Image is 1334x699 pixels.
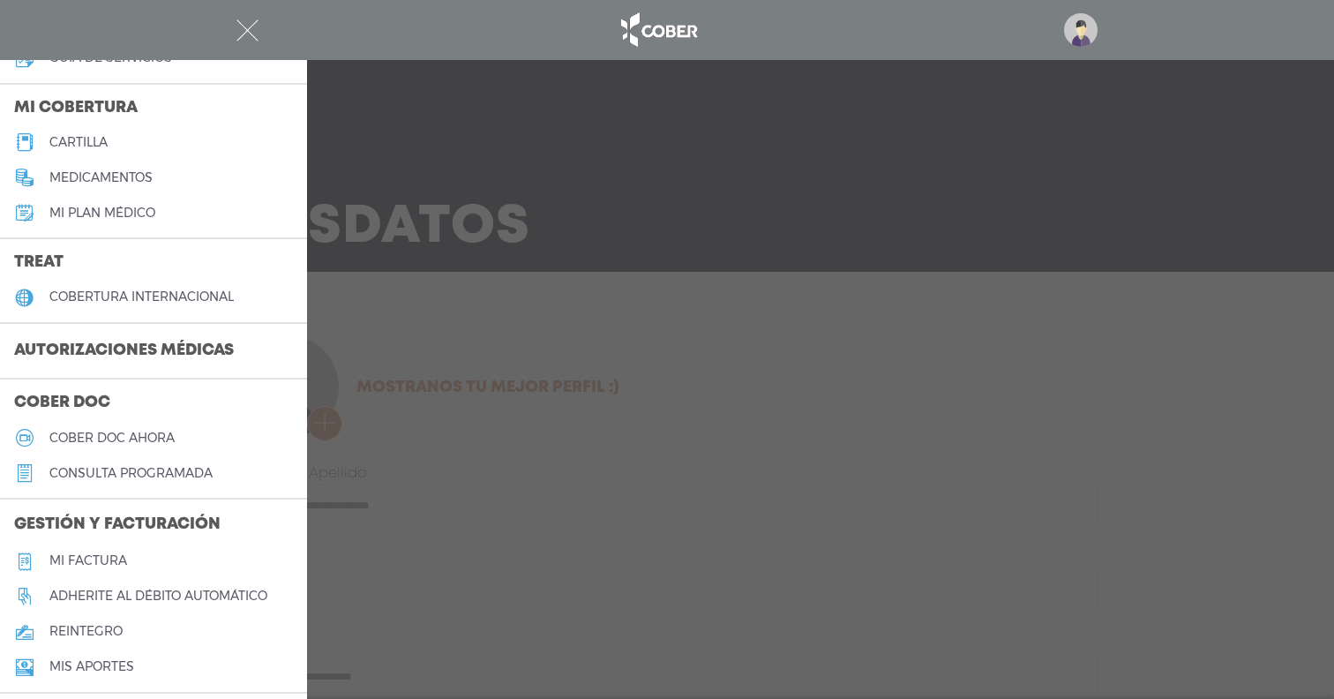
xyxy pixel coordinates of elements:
[49,553,127,568] h5: Mi factura
[49,659,134,674] h5: Mis aportes
[49,289,234,304] h5: cobertura internacional
[49,431,175,446] h5: Cober doc ahora
[49,170,153,185] h5: medicamentos
[49,135,108,150] h5: cartilla
[611,9,704,51] img: logo_cober_home-white.png
[49,50,172,65] h5: guía de servicios
[49,466,213,481] h5: consulta programada
[49,624,123,639] h5: reintegro
[236,19,259,41] img: Cober_menu-close-white.svg
[49,206,155,221] h5: Mi plan médico
[49,589,267,604] h5: Adherite al débito automático
[1064,13,1098,47] img: profile-placeholder.svg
